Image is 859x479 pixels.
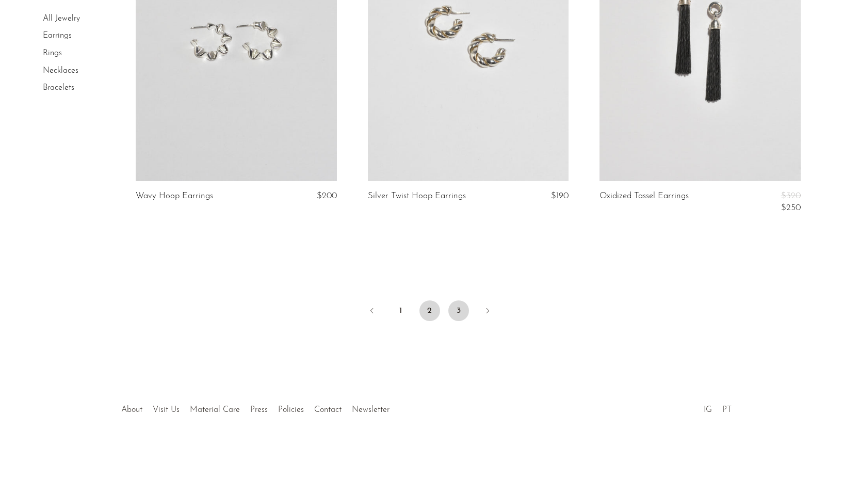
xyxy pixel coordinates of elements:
[781,203,801,212] span: $250
[699,397,737,417] ul: Social Medias
[368,191,466,201] a: Silver Twist Hoop Earrings
[781,191,801,200] span: $320
[362,300,382,323] a: Previous
[43,49,62,57] a: Rings
[477,300,498,323] a: Next
[116,397,395,417] ul: Quick links
[599,191,689,213] a: Oxidized Tassel Earrings
[391,300,411,321] a: 1
[43,32,72,40] a: Earrings
[317,191,337,200] span: $200
[704,406,712,414] a: IG
[448,300,469,321] a: 3
[190,406,240,414] a: Material Care
[136,191,213,201] a: Wavy Hoop Earrings
[314,406,342,414] a: Contact
[419,300,440,321] span: 2
[43,67,78,75] a: Necklaces
[153,406,180,414] a: Visit Us
[121,406,142,414] a: About
[278,406,304,414] a: Policies
[551,191,569,200] span: $190
[250,406,268,414] a: Press
[43,84,74,92] a: Bracelets
[43,14,80,23] a: All Jewelry
[722,406,732,414] a: PT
